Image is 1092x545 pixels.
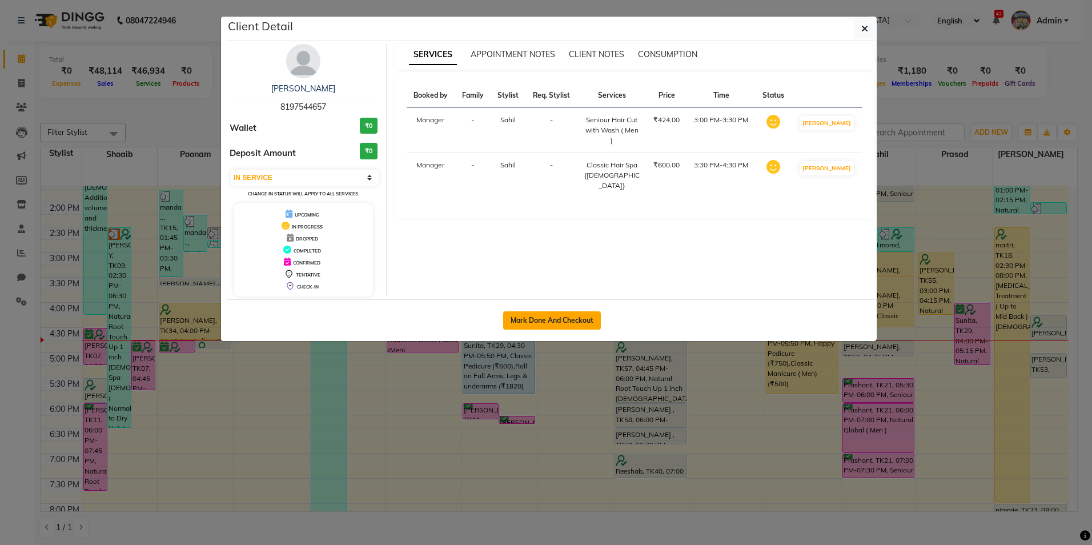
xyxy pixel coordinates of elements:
[687,153,756,198] td: 3:30 PM-4:30 PM
[584,160,640,191] div: Classic Hair Spa {[DEMOGRAPHIC_DATA]}
[584,115,640,146] div: Seniour Hair Cut with Wash ( Men )
[409,45,457,65] span: SERVICES
[500,115,516,124] span: Sahil
[503,311,601,330] button: Mark Done And Checkout
[647,83,687,108] th: Price
[407,83,455,108] th: Booked by
[295,212,319,218] span: UPCOMING
[455,153,491,198] td: -
[271,83,335,94] a: [PERSON_NAME]
[280,102,326,112] span: 8197544657
[526,153,577,198] td: -
[687,108,756,153] td: 3:00 PM-3:30 PM
[526,83,577,108] th: Req. Stylist
[360,118,378,134] h3: ₹0
[455,108,491,153] td: -
[230,147,296,160] span: Deposit Amount
[569,49,624,59] span: CLIENT NOTES
[360,143,378,159] h3: ₹0
[407,108,455,153] td: Manager
[687,83,756,108] th: Time
[297,284,319,290] span: CHECK-IN
[292,224,323,230] span: IN PROGRESS
[296,272,320,278] span: TENTATIVE
[228,18,293,35] h5: Client Detail
[638,49,697,59] span: CONSUMPTION
[293,260,320,266] span: CONFIRMED
[756,83,792,108] th: Status
[455,83,491,108] th: Family
[296,236,318,242] span: DROPPED
[286,44,320,78] img: avatar
[294,248,321,254] span: COMPLETED
[800,161,854,175] button: [PERSON_NAME]
[526,108,577,153] td: -
[800,116,854,130] button: [PERSON_NAME]
[230,122,256,135] span: Wallet
[248,191,359,197] small: Change in status will apply to all services.
[500,161,516,169] span: Sahil
[653,115,680,125] div: ₹424.00
[577,83,647,108] th: Services
[653,160,680,170] div: ₹600.00
[491,83,526,108] th: Stylist
[471,49,555,59] span: APPOINTMENT NOTES
[407,153,455,198] td: Manager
